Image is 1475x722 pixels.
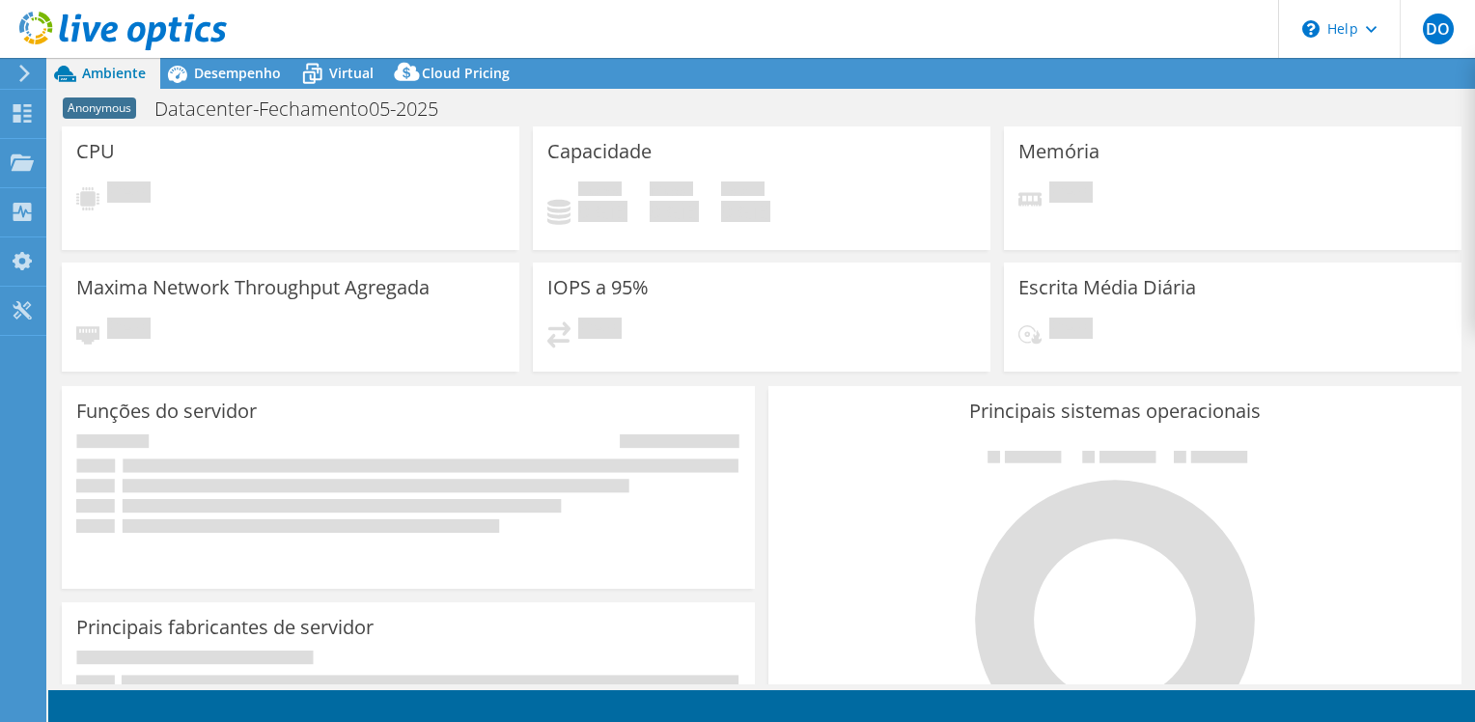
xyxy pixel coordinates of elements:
span: Pendente [578,318,622,344]
span: Ambiente [82,64,146,82]
h4: 0 GiB [578,201,627,222]
span: Virtual [329,64,374,82]
span: Pendente [1049,181,1093,208]
h3: Memória [1018,141,1099,162]
span: Total [721,181,765,201]
span: Desempenho [194,64,281,82]
h3: Principais sistemas operacionais [783,401,1447,422]
svg: \n [1302,20,1320,38]
h3: Principais fabricantes de servidor [76,617,374,638]
h3: Maxima Network Throughput Agregada [76,277,430,298]
h3: CPU [76,141,115,162]
h3: Capacidade [547,141,652,162]
span: Pendente [1049,318,1093,344]
span: Disponível [650,181,693,201]
h4: 0 GiB [650,201,699,222]
h3: IOPS a 95% [547,277,649,298]
h1: Datacenter-Fechamento05-2025 [146,98,468,120]
span: Usado [578,181,622,201]
h3: Escrita Média Diária [1018,277,1196,298]
h4: 0 GiB [721,201,770,222]
span: Pendente [107,181,151,208]
h3: Funções do servidor [76,401,257,422]
span: Cloud Pricing [422,64,510,82]
span: Anonymous [63,97,136,119]
span: DO [1423,14,1454,44]
span: Pendente [107,318,151,344]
